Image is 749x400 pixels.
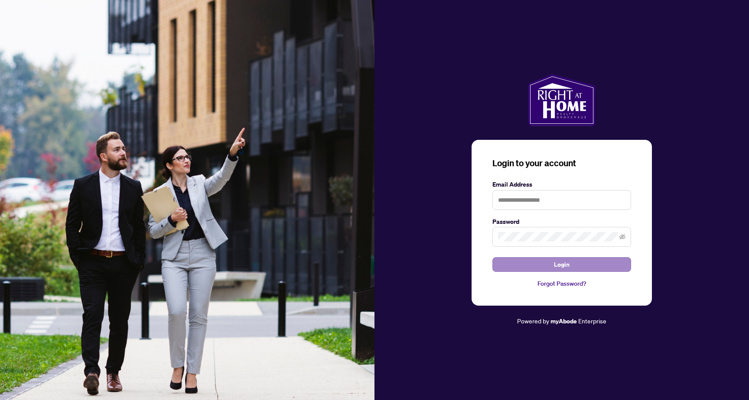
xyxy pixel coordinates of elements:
span: Powered by [517,317,549,325]
button: Login [492,257,631,272]
span: Login [554,258,570,271]
label: Email Address [492,180,631,189]
a: myAbode [550,316,577,326]
label: Password [492,217,631,226]
img: ma-logo [528,74,595,126]
span: Enterprise [578,317,606,325]
h3: Login to your account [492,157,631,169]
a: Forgot Password? [492,279,631,288]
span: eye-invisible [619,234,625,240]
